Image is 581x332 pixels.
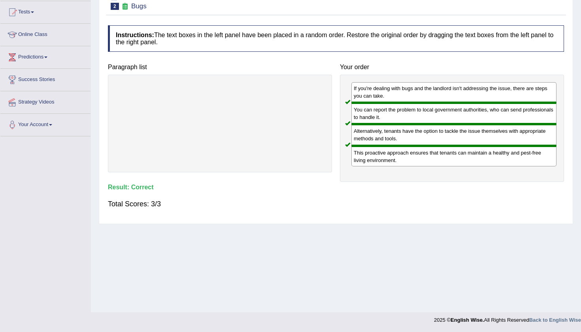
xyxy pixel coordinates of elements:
a: Success Stories [0,69,91,89]
strong: English Wise. [451,317,484,323]
div: You can report the problem to local government authorities, who can send professionals to handle it. [351,103,556,124]
a: Strategy Videos [0,91,91,111]
a: Tests [0,1,91,21]
div: Alternatively, tenants have the option to tackle the issue themselves with appropriate methods an... [351,124,556,145]
h4: Paragraph list [108,64,332,71]
h4: Your order [340,64,564,71]
a: Your Account [0,114,91,134]
small: Exam occurring question [121,3,129,10]
h4: The text boxes in the left panel have been placed in a random order. Restore the original order b... [108,25,564,52]
span: 2 [111,3,119,10]
a: Online Class [0,24,91,43]
div: If you're dealing with bugs and the landlord isn't addressing the issue, there are steps you can ... [351,82,556,103]
div: This proactive approach ensures that tenants can maintain a healthy and pest-free living environm... [351,146,556,166]
a: Predictions [0,46,91,66]
b: Instructions: [116,32,154,38]
div: 2025 © All Rights Reserved [434,312,581,324]
h4: Result: [108,184,564,191]
small: Bugs [131,2,147,10]
div: Total Scores: 3/3 [108,194,564,213]
a: Back to English Wise [529,317,581,323]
